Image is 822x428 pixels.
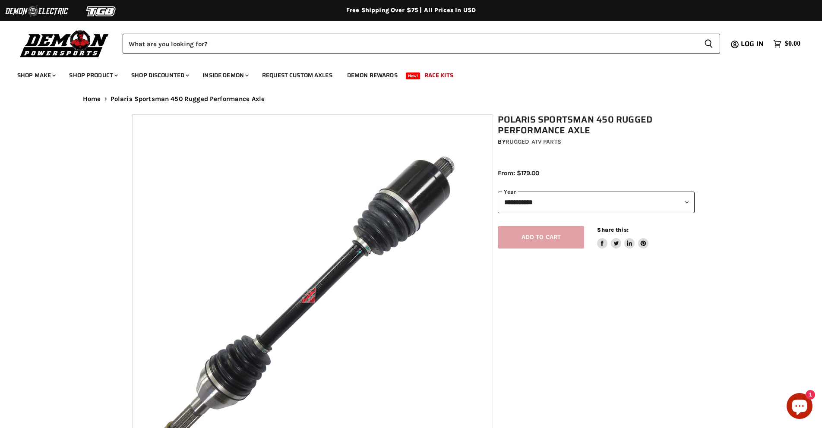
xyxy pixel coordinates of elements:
a: Shop Product [63,66,123,84]
span: $0.00 [785,40,800,48]
a: $0.00 [769,38,805,50]
a: Rugged ATV Parts [506,138,561,145]
a: Shop Make [11,66,61,84]
span: Polaris Sportsman 450 Rugged Performance Axle [111,95,265,103]
div: by [498,137,695,147]
a: Shop Discounted [125,66,194,84]
span: From: $179.00 [498,169,539,177]
h1: Polaris Sportsman 450 Rugged Performance Axle [498,114,695,136]
input: Search [123,34,697,53]
a: Demon Rewards [341,66,404,84]
nav: Breadcrumbs [66,95,756,103]
a: Inside Demon [196,66,254,84]
img: Demon Powersports [17,28,112,59]
div: Free Shipping Over $75 | All Prices In USD [66,6,756,14]
span: Share this: [597,227,628,233]
ul: Main menu [11,63,798,84]
select: year [498,192,695,213]
a: Race Kits [418,66,460,84]
aside: Share this: [597,226,648,249]
span: New! [406,72,420,79]
a: Home [83,95,101,103]
form: Product [123,34,720,53]
a: Log in [737,40,769,48]
img: Demon Electric Logo 2 [4,3,69,19]
span: Log in [741,38,764,49]
img: TGB Logo 2 [69,3,134,19]
inbox-online-store-chat: Shopify online store chat [784,393,815,421]
a: Request Custom Axles [256,66,339,84]
button: Search [697,34,720,53]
